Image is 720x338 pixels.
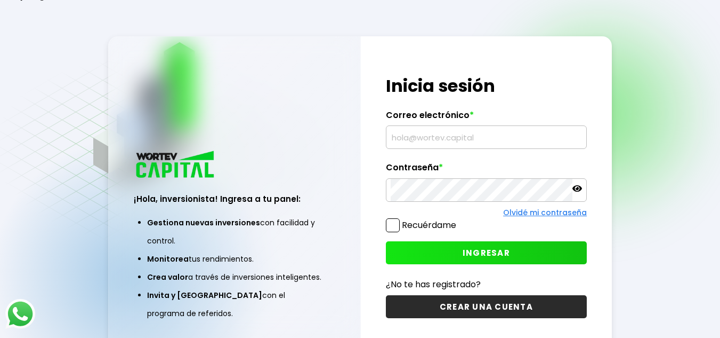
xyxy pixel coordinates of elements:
img: logos_whatsapp-icon.242b2217.svg [5,299,35,329]
li: tus rendimientos. [147,250,322,268]
label: Recuérdame [402,219,456,231]
li: con facilidad y control. [147,214,322,250]
span: Gestiona nuevas inversiones [147,217,260,228]
input: hola@wortev.capital [391,126,582,148]
span: Crea valor [147,272,188,282]
label: Contraseña [386,162,587,178]
li: con el programa de referidos. [147,286,322,323]
label: Correo electrónico [386,110,587,126]
a: Olvidé mi contraseña [503,207,587,218]
a: ¿No te has registrado?CREAR UNA CUENTA [386,278,587,318]
span: Invita y [GEOGRAPHIC_DATA] [147,290,262,301]
span: INGRESAR [463,247,510,258]
h3: ¡Hola, inversionista! Ingresa a tu panel: [134,193,335,205]
h1: Inicia sesión [386,73,587,99]
button: CREAR UNA CUENTA [386,295,587,318]
span: Monitorea [147,254,189,264]
button: INGRESAR [386,241,587,264]
p: ¿No te has registrado? [386,278,587,291]
img: logo_wortev_capital [134,150,218,181]
li: a través de inversiones inteligentes. [147,268,322,286]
